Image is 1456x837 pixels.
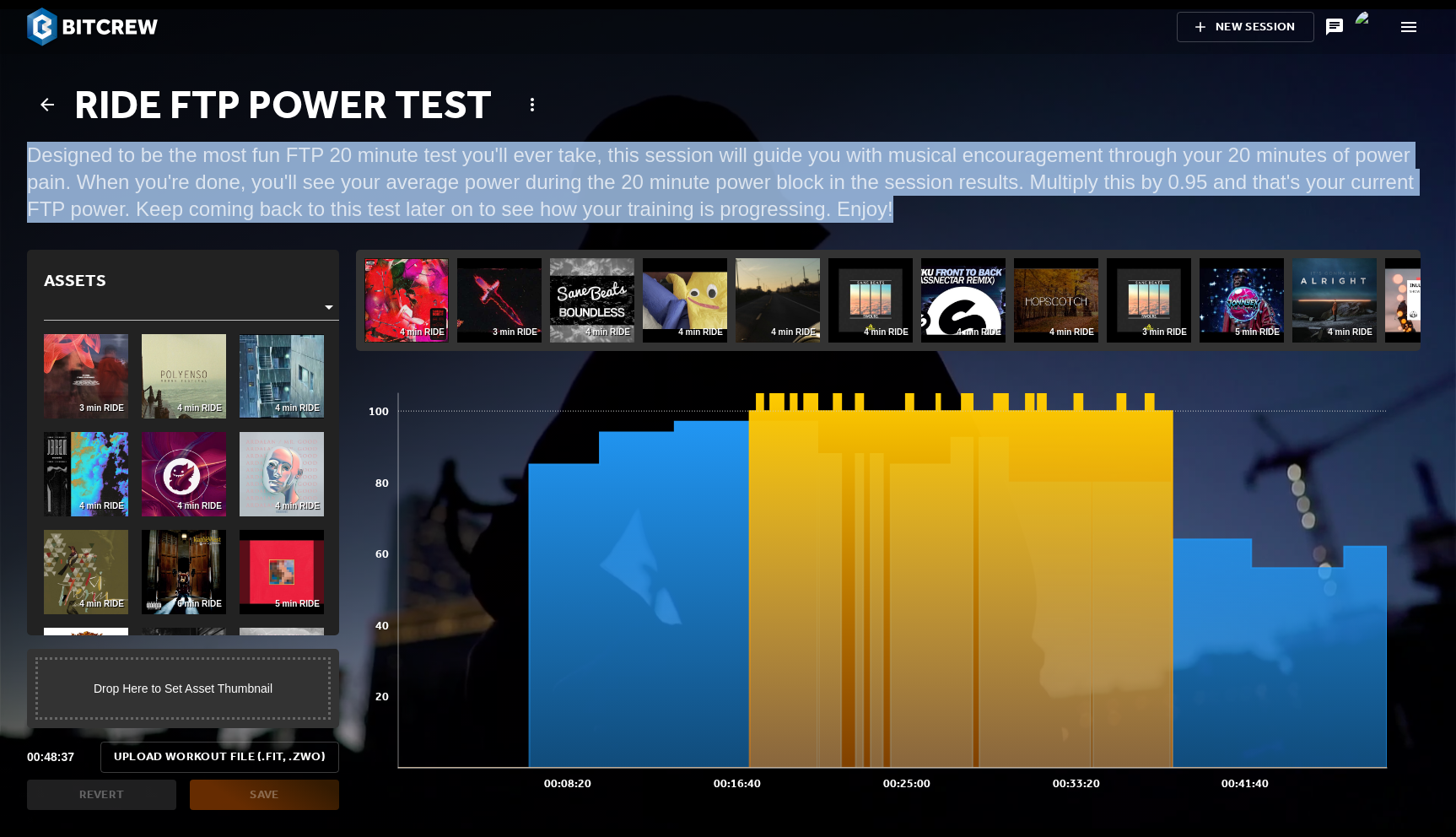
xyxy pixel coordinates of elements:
div: 6 min RIDE6 min RIDE [135,523,233,621]
img: 4 min RIDE [364,258,449,343]
div: Lifted (Original Mix) [240,432,324,516]
p: 6 min RIDE [177,597,222,610]
div: 3 min RIDE3 min RIDE [1107,258,1200,343]
img: 5 min RIDE [1200,258,1284,343]
div: 5 min RIDE5 min RIDE [233,523,331,621]
div: POWER [240,530,324,614]
div: Designed to be the most fun FTP 20 minute test you'll ever take, this session will guide you with... [27,142,1429,223]
p: 4 min RIDE [177,499,222,512]
div: 4 min RIDE4 min RIDE [135,425,233,523]
p: 3 min RIDE [79,402,124,414]
div: 5 min RIDE [233,621,331,719]
div: Jesus Walks [44,628,128,712]
div: Tim Legend - When The World Ended [142,432,226,516]
img: 5 min RIDE [240,530,324,614]
div: Drop Here to Set Asset Thumbnail [35,657,331,720]
div: Nire - Hopscotch feat. Nani Castle & Nini Rey (Tony Quattro Remix) [1014,258,1098,343]
div: 4 min RIDE4 min RIDE [1292,258,1385,343]
div: ODESZA - Falls (feat. Sasha Alex Sloan) [1292,258,1377,343]
div: SAINt JHN - "5 Thousand Singles" (Official Audio) [457,258,542,343]
div: SaneBeats - Boundless [550,258,634,343]
img: @ryan [1355,10,1389,44]
img: 4 min RIDE [736,258,820,343]
div: SaneBeats - We Go [1107,258,1191,343]
img: 4 min RIDE [1014,258,1098,343]
p: 4 min RIDE [79,597,124,610]
img: 4 min RIDE [44,628,128,712]
div: 4 min RIDE4 min RIDE [828,258,921,343]
div: Hucci - Realm [240,334,324,418]
p: 4 min RIDE [79,499,124,512]
p: 4 min RIDE [1049,326,1094,338]
p: 4 min RIDE [275,499,320,512]
img: BitCrew [27,8,158,46]
div: Warmth [44,334,128,418]
strong: 00:48:37 [27,750,74,764]
div: 3 min RIDE3 min RIDE [457,258,550,343]
p: 4 min RIDE [177,402,222,414]
img: 3 min RIDE [142,628,226,712]
img: 4 min RIDE [44,432,128,516]
div: 3 min RIDE3 min RIDE [37,327,135,425]
div: 5 min RIDE5 min RIDE [1200,258,1292,343]
p: 4 min RIDE [957,326,1001,338]
img: 4 min RIDE [240,432,324,516]
div: Money to the Sky [364,258,449,343]
img: 4 min RIDE [1292,258,1377,343]
img: 4 min RIDE [828,258,913,343]
div: 4 min RIDE4 min RIDE [1014,258,1107,343]
div: 4 min RIDE4 min RIDE [736,258,828,343]
p: 3 min RIDE [1142,326,1187,338]
img: 4 min RIDE [142,432,226,516]
img: 4 min RIDE [921,258,1006,343]
p: 4 min RIDE [771,326,816,338]
img: 4 min RIDE [240,334,324,418]
div: 4 min RIDE4 min RIDE [550,258,643,343]
p: 5 min RIDE [1235,326,1280,338]
img: 6 min RIDE [142,530,226,614]
p: 3 min RIDE [493,326,537,338]
div: Ki:Theory - Open Wound (ODESZA Remix) - Audio Only [44,530,128,614]
p: 4 min RIDE [400,326,445,338]
img: 3 min RIDE [44,334,128,418]
div: 4 min RIDE4 min RIDE [37,425,135,523]
img: 3 min RIDE [457,258,542,343]
p: 4 min RIDE [864,326,909,338]
div: 4 min RIDE [37,621,135,719]
div: Broke For Free - Forever Wavvy [Official Video] (4k) [643,258,727,343]
div: Party Favor - Scrape (feat. Gucci Mane) [1200,258,1284,343]
div: Hey Mama [142,530,226,614]
img: 4 min RIDE [643,258,727,343]
label: Upload Workout File (.FIT, .ZWO) [114,747,326,768]
p: 4 min RIDE [678,326,723,338]
div: 3 min RIDE [135,621,233,719]
div: 4 min RIDE4 min RIDE [37,523,135,621]
img: 3 min RIDE [1107,258,1191,343]
div: 4 min RIDE4 min RIDE [135,327,233,425]
div: 4 min RIDE4 min RIDE [233,327,331,425]
div: SaneBeats - Stunner [828,258,913,343]
div: HUMBLE. [142,628,226,712]
span: New Session [1205,17,1286,38]
img: 4 min RIDE [550,258,634,343]
button: New Session [1177,12,1314,43]
h4: Assets [44,267,339,294]
div: 4 min RIDE4 min RIDE [364,258,457,343]
p: 5 min RIDE [275,597,320,610]
div: souvenirs [44,432,128,516]
h1: Ride FTP Power Test [74,81,492,128]
div: Buku - Front To Back (Bassnectar Remix) [921,258,1006,343]
img: 4 min RIDE [142,334,226,418]
div: 4 min RIDE4 min RIDE [233,425,331,523]
p: 4 min RIDE [585,326,630,338]
p: 4 min RIDE [275,402,320,414]
div: 4 min RIDE4 min RIDE [643,258,736,343]
img: 5 min RIDE [240,628,324,712]
div: Kiiara- Feels (Jai Wolf Remix) [240,628,324,712]
button: Upload Workout File (.FIT, .ZWO) [100,742,339,773]
div: Polyenso - Moona Festival [142,334,226,418]
div: 4 min RIDE4 min RIDE [921,258,1014,343]
p: 4 min RIDE [1328,326,1372,338]
img: 4 min RIDE [44,530,128,614]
